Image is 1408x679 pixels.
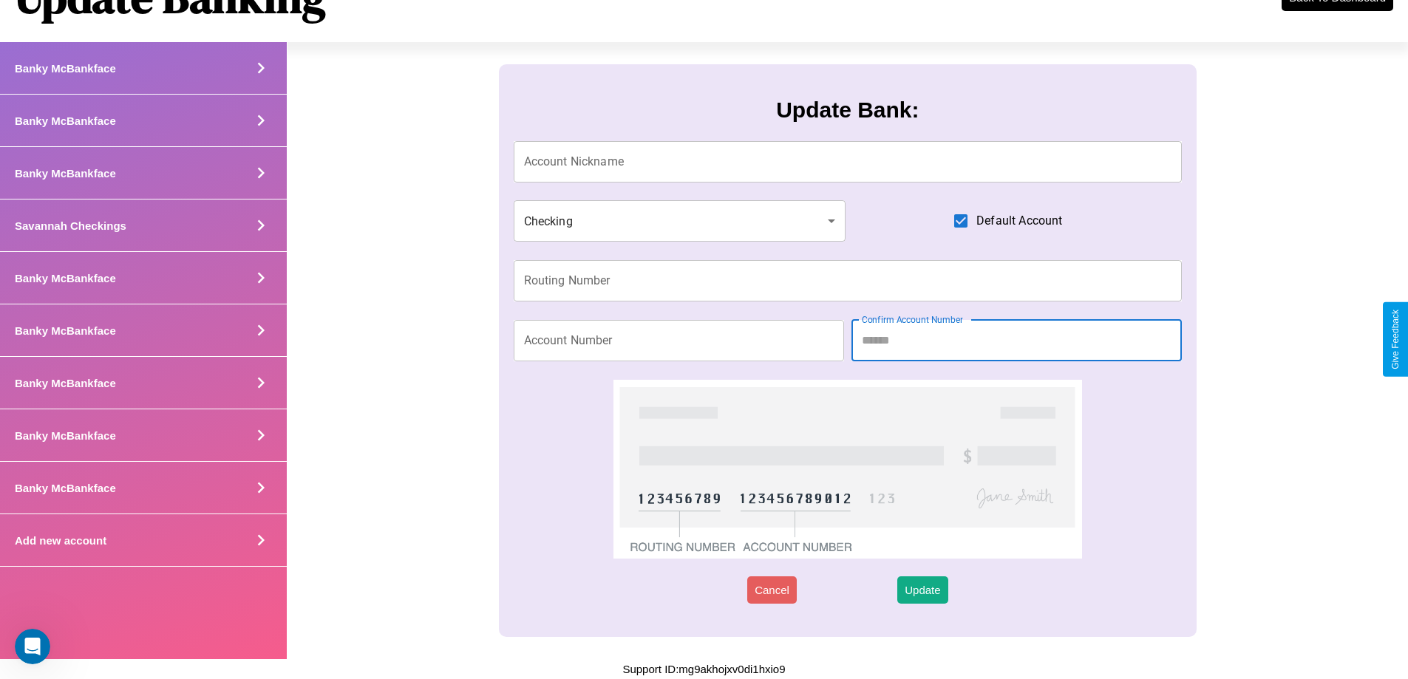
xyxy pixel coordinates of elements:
img: check [613,380,1081,559]
h4: Banky McBankface [15,377,116,389]
iframe: Intercom live chat [15,629,50,664]
h4: Banky McBankface [15,482,116,494]
div: Give Feedback [1390,310,1401,369]
span: Default Account [976,212,1062,230]
p: Support ID: mg9akhojxv0di1hxio9 [622,659,785,679]
h4: Add new account [15,534,106,547]
h4: Banky McBankface [15,324,116,337]
h4: Banky McBankface [15,115,116,127]
button: Cancel [747,576,797,604]
label: Confirm Account Number [862,313,963,326]
div: Checking [514,200,846,242]
button: Update [897,576,948,604]
h4: Banky McBankface [15,272,116,284]
h4: Banky McBankface [15,167,116,180]
h4: Savannah Checkings [15,219,126,232]
h3: Update Bank: [776,98,919,123]
h4: Banky McBankface [15,429,116,442]
h4: Banky McBankface [15,62,116,75]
